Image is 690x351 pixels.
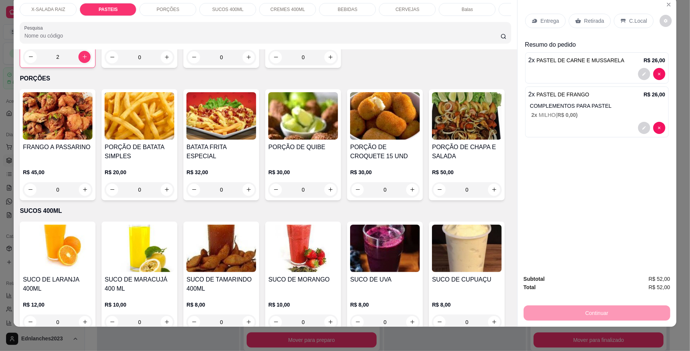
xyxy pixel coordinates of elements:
button: increase-product-quantity [161,184,173,196]
h4: PORÇÃO DE CHAPA E SALADA [432,143,502,161]
span: PASTEL DE CARNE E MUSSARELA [537,57,624,63]
img: product-image [350,92,420,140]
button: increase-product-quantity [243,184,255,196]
img: product-image [350,225,420,272]
button: decrease-product-quantity [24,316,36,328]
h4: SUCO DE CUPUAÇU [432,275,502,284]
button: decrease-product-quantity [24,184,36,196]
img: product-image [23,225,92,272]
p: R$ 32,00 [186,168,256,176]
p: R$ 45,00 [23,168,92,176]
button: decrease-product-quantity [270,316,282,328]
button: increase-product-quantity [79,184,91,196]
p: R$ 30,00 [350,168,420,176]
p: R$ 26,00 [644,91,665,98]
button: decrease-product-quantity [106,184,118,196]
button: increase-product-quantity [406,316,418,328]
img: product-image [268,225,338,272]
button: increase-product-quantity [324,184,336,196]
p: R$ 10,00 [268,301,338,309]
p: R$ 26,00 [644,57,665,64]
img: product-image [268,92,338,140]
p: CERVEJAS [396,6,419,13]
p: PASTEIS [99,6,117,13]
p: R$ 8,00 [350,301,420,309]
button: decrease-product-quantity [638,122,650,134]
label: Pesquisa [24,25,45,31]
p: PORÇÕES [20,74,511,83]
p: CREMES 400ML [271,6,305,13]
p: COMPLEMENTOS PARA PASTEL [530,102,665,110]
h4: PORÇÃO DE CROQUETE 15 UND [350,143,420,161]
button: decrease-product-quantity [270,184,282,196]
p: PORÇÕES [156,6,179,13]
p: R$ 10,00 [105,301,174,309]
button: decrease-product-quantity [653,68,665,80]
img: product-image [105,225,174,272]
button: increase-product-quantity [79,316,91,328]
h4: FRANGO A PASSARINO [23,143,92,152]
button: decrease-product-quantity [653,122,665,134]
button: decrease-product-quantity [106,316,118,328]
h4: SUCO DE LARANJA 400ML [23,275,92,293]
p: SUCOS 400ML [20,206,511,216]
button: decrease-product-quantity [433,316,446,328]
button: increase-product-quantity [161,316,173,328]
strong: Subtotal [524,276,545,282]
p: MILHO ( [532,111,665,119]
h4: BATATA FRITA ESPECIAL [186,143,256,161]
h4: SUCO DE MORANGO [268,275,338,284]
button: increase-product-quantity [488,316,500,328]
p: BEBIDAS [338,6,357,13]
h4: PORÇÃO DE BATATA SIMPLES [105,143,174,161]
p: R$ 12,00 [23,301,92,309]
button: increase-product-quantity [243,316,255,328]
span: R$ 52,00 [649,275,670,283]
button: increase-product-quantity [488,184,500,196]
p: R$ 50,00 [432,168,502,176]
h4: SUCO DE UVA [350,275,420,284]
p: C.Local [629,17,647,25]
img: product-image [186,92,256,140]
span: 2 x [532,112,539,118]
p: R$ 20,00 [105,168,174,176]
p: SUCOS 400ML [212,6,244,13]
h4: SUCO DE TAMARINDO 400ML [186,275,256,293]
p: R$ 8,00 [186,301,256,309]
p: R$ 30,00 [268,168,338,176]
p: Resumo do pedido [525,40,669,49]
p: Entrega [541,17,559,25]
button: decrease-product-quantity [188,184,200,196]
button: decrease-product-quantity [638,68,650,80]
p: X-SALADA RAIZ [31,6,65,13]
button: increase-product-quantity [406,184,418,196]
img: product-image [186,225,256,272]
p: 2 x [529,56,624,65]
img: product-image [105,92,174,140]
button: decrease-product-quantity [352,316,364,328]
h4: SUCO DE MARACUJÁ 400 ML [105,275,174,293]
p: Retirada [584,17,604,25]
h4: PORÇÃO DE QUIBE [268,143,338,152]
button: decrease-product-quantity [352,184,364,196]
img: product-image [432,225,502,272]
span: R$ 52,00 [649,283,670,291]
button: decrease-product-quantity [433,184,446,196]
img: product-image [432,92,502,140]
strong: Total [524,284,536,290]
p: 2 x [529,90,590,99]
button: decrease-product-quantity [188,316,200,328]
p: Balas [462,6,473,13]
input: Pesquisa [24,32,500,39]
p: R$ 8,00 [432,301,502,309]
button: increase-product-quantity [324,316,336,328]
button: decrease-product-quantity [660,15,672,27]
img: product-image [23,92,92,140]
span: R$ 0,00 ) [557,112,578,118]
span: PASTEL DE FRANGO [537,91,589,98]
